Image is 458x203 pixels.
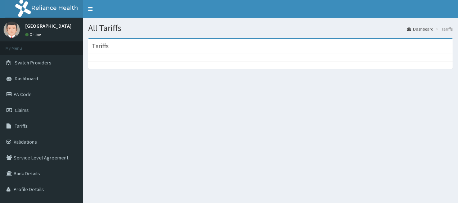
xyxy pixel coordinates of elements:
[407,26,434,32] a: Dashboard
[15,59,51,66] span: Switch Providers
[15,75,38,82] span: Dashboard
[88,23,453,33] h1: All Tariffs
[25,32,42,37] a: Online
[15,107,29,113] span: Claims
[4,22,20,38] img: User Image
[25,23,72,28] p: [GEOGRAPHIC_DATA]
[434,26,453,32] li: Tariffs
[15,123,28,129] span: Tariffs
[92,43,109,49] h3: Tariffs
